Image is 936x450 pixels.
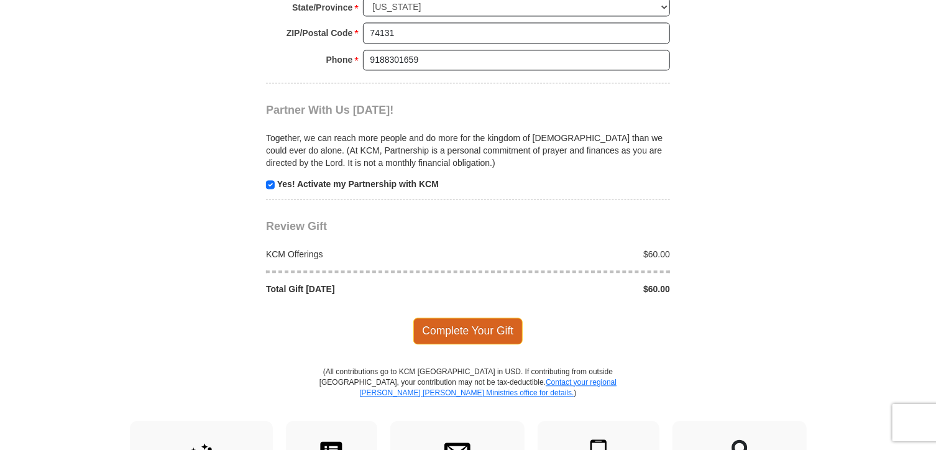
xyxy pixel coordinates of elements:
[468,283,677,295] div: $60.00
[287,24,353,42] strong: ZIP/Postal Code
[266,220,327,232] span: Review Gift
[266,132,670,169] p: Together, we can reach more people and do more for the kingdom of [DEMOGRAPHIC_DATA] than we coul...
[468,248,677,260] div: $60.00
[319,367,617,421] p: (All contributions go to KCM [GEOGRAPHIC_DATA] in USD. If contributing from outside [GEOGRAPHIC_D...
[359,378,617,397] a: Contact your regional [PERSON_NAME] [PERSON_NAME] Ministries office for details.
[326,51,353,68] strong: Phone
[260,283,469,295] div: Total Gift [DATE]
[277,179,439,189] strong: Yes! Activate my Partnership with KCM
[260,248,469,260] div: KCM Offerings
[266,104,394,116] span: Partner With Us [DATE]!
[413,318,523,344] span: Complete Your Gift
